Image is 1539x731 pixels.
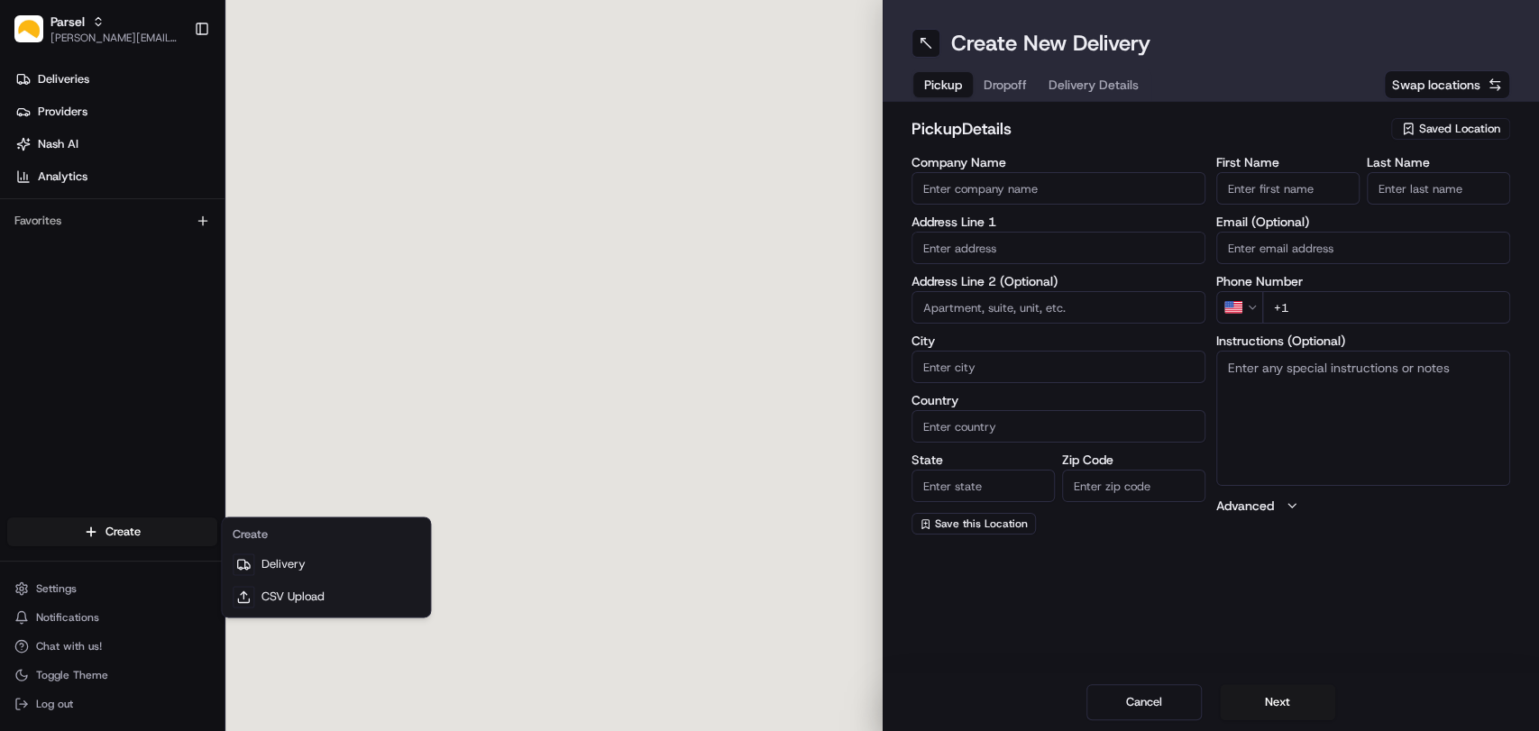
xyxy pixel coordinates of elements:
input: Enter last name [1367,172,1510,205]
a: Delivery [225,548,426,580]
button: Cancel [1086,684,1202,720]
label: First Name [1216,156,1360,169]
span: Toggle Theme [36,668,108,682]
input: Enter company name [911,172,1205,205]
p: Welcome 👋 [18,72,328,101]
div: Favorites [7,206,217,235]
span: Chat with us! [36,639,102,653]
input: Enter zip code [1062,470,1205,502]
a: 📗Knowledge Base [11,254,145,287]
label: Phone Number [1216,275,1510,288]
span: [PERSON_NAME][EMAIL_ADDRESS][PERSON_NAME][DOMAIN_NAME] [50,31,179,45]
img: Parsel [14,15,43,43]
input: Clear [47,116,298,135]
span: Save this Location [935,516,1028,531]
label: Company Name [911,156,1205,169]
input: Enter phone number [1262,291,1510,324]
img: Nash [18,18,54,54]
a: 💻API Documentation [145,254,297,287]
span: Providers [38,104,87,120]
span: Saved Location [1419,121,1500,137]
input: Apartment, suite, unit, etc. [911,291,1205,324]
button: Start new chat [307,178,328,199]
label: City [911,334,1205,347]
input: Enter email address [1216,232,1510,264]
input: Enter state [911,470,1055,502]
div: Start new chat [61,172,296,190]
input: Enter country [911,410,1205,443]
span: Notifications [36,610,99,625]
label: Email (Optional) [1216,215,1510,228]
label: Advanced [1216,497,1274,515]
span: Nash AI [38,136,78,152]
span: API Documentation [170,261,289,279]
span: Parsel [50,13,85,31]
label: Address Line 2 (Optional) [911,275,1205,288]
span: Analytics [38,169,87,185]
span: Pickup [924,76,962,94]
div: We're available if you need us! [61,190,228,205]
span: Settings [36,581,77,596]
span: Swap locations [1392,76,1480,94]
div: 💻 [152,263,167,278]
label: State [911,453,1055,466]
span: Delivery Details [1049,76,1139,94]
label: Last Name [1367,156,1510,169]
div: Create [225,521,426,548]
a: CSV Upload [225,580,426,613]
button: Next [1220,684,1335,720]
span: Pylon [179,306,218,319]
label: Instructions (Optional) [1216,334,1510,347]
label: Zip Code [1062,453,1205,466]
input: Enter first name [1216,172,1360,205]
h1: Create New Delivery [951,29,1150,58]
span: Knowledge Base [36,261,138,279]
span: Deliveries [38,71,89,87]
span: Dropoff [984,76,1027,94]
span: Log out [36,697,73,711]
a: Powered byPylon [127,305,218,319]
h2: pickup Details [911,116,1381,142]
label: Country [911,394,1205,407]
input: Enter address [911,232,1205,264]
img: 1736555255976-a54dd68f-1ca7-489b-9aae-adbdc363a1c4 [18,172,50,205]
label: Address Line 1 [911,215,1205,228]
input: Enter city [911,351,1205,383]
span: Create [105,524,141,540]
div: 📗 [18,263,32,278]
